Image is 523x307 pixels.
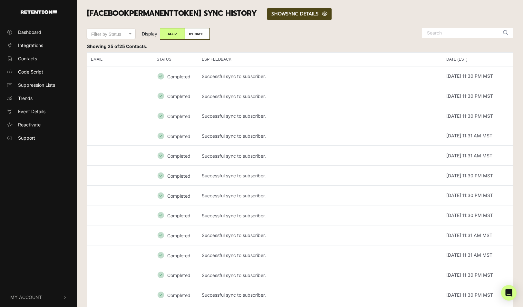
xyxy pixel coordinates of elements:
td: [DATE] 11:31 AM MST [442,245,513,265]
small: Completed [167,213,190,218]
td: [DATE] 11:31 AM MST [442,146,513,166]
a: Reactivate [4,119,73,130]
small: Completed [167,153,190,159]
input: Search [422,28,499,38]
span: Dashboard [18,29,41,35]
span: 25 Contacts. [119,44,148,49]
td: [DATE] 11:30 PM MST [442,205,513,225]
span: Code Script [18,68,43,75]
small: Completed [167,114,190,119]
td: [DATE] 11:30 PM MST [442,165,513,185]
a: Trends [4,93,73,104]
span: Display [142,31,157,36]
p: Successful sync to subscriber. [202,94,266,99]
span: Suppression Lists [18,82,55,88]
small: Completed [167,253,190,258]
img: Retention.com [21,10,57,14]
td: [DATE] 11:31 AM MST [442,126,513,146]
span: My Account [10,294,42,301]
p: Successful sync to subscriber. [202,292,266,298]
span: Integrations [18,42,43,49]
a: Event Details [4,106,73,117]
p: Successful sync to subscriber. [202,253,266,258]
td: [DATE] 11:30 PM MST [442,106,513,126]
a: Integrations [4,40,73,51]
span: Contacts [18,55,37,62]
td: [DATE] 11:30 PM MST [442,185,513,205]
p: Successful sync to subscriber. [202,213,266,219]
td: [DATE] 11:30 PM MST [442,285,513,305]
p: Successful sync to subscriber. [202,193,266,199]
span: Reactivate [18,121,41,128]
a: Suppression Lists [4,80,73,90]
span: [FacebookPermanentToken] SYNC HISTORY [87,8,257,19]
button: My Account [4,287,73,307]
a: Support [4,133,73,143]
span: Trends [18,95,33,102]
span: Event Details [18,108,45,115]
th: ESP FEEDBACK [198,52,442,66]
th: DATE (EST) [442,52,513,66]
small: Completed [167,233,190,238]
p: Successful sync to subscriber. [202,153,266,159]
small: Completed [167,292,190,298]
small: Completed [167,272,190,278]
p: Successful sync to subscriber. [202,74,266,79]
strong: Showing 25 of [87,44,148,49]
p: Successful sync to subscriber. [202,233,266,238]
small: Completed [167,74,190,79]
a: Contacts [4,53,73,64]
small: Completed [167,173,190,179]
small: Completed [167,94,190,99]
a: Code Script [4,66,73,77]
a: Dashboard [4,27,73,37]
p: Successful sync to subscriber. [202,273,266,278]
th: STATUS [153,52,198,66]
div: Open Intercom Messenger [501,285,517,301]
span: Filter by Status [91,32,121,37]
p: Successful sync to subscriber. [202,114,266,119]
a: SHOWSYNC DETAILS [267,8,332,20]
p: Successful sync to subscriber. [202,134,266,139]
p: Successful sync to subscriber. [202,173,266,179]
label: ALL [160,28,185,40]
td: [DATE] 11:30 PM MST [442,265,513,285]
td: [DATE] 11:31 AM MST [442,225,513,245]
td: [DATE] 11:30 PM MST [442,66,513,86]
th: EMAIL [87,52,153,66]
small: Completed [167,193,190,198]
span: SHOW [271,10,286,17]
small: Completed [167,133,190,139]
label: BY DATE [185,28,210,40]
td: [DATE] 11:30 PM MST [442,86,513,106]
span: Support [18,134,35,141]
